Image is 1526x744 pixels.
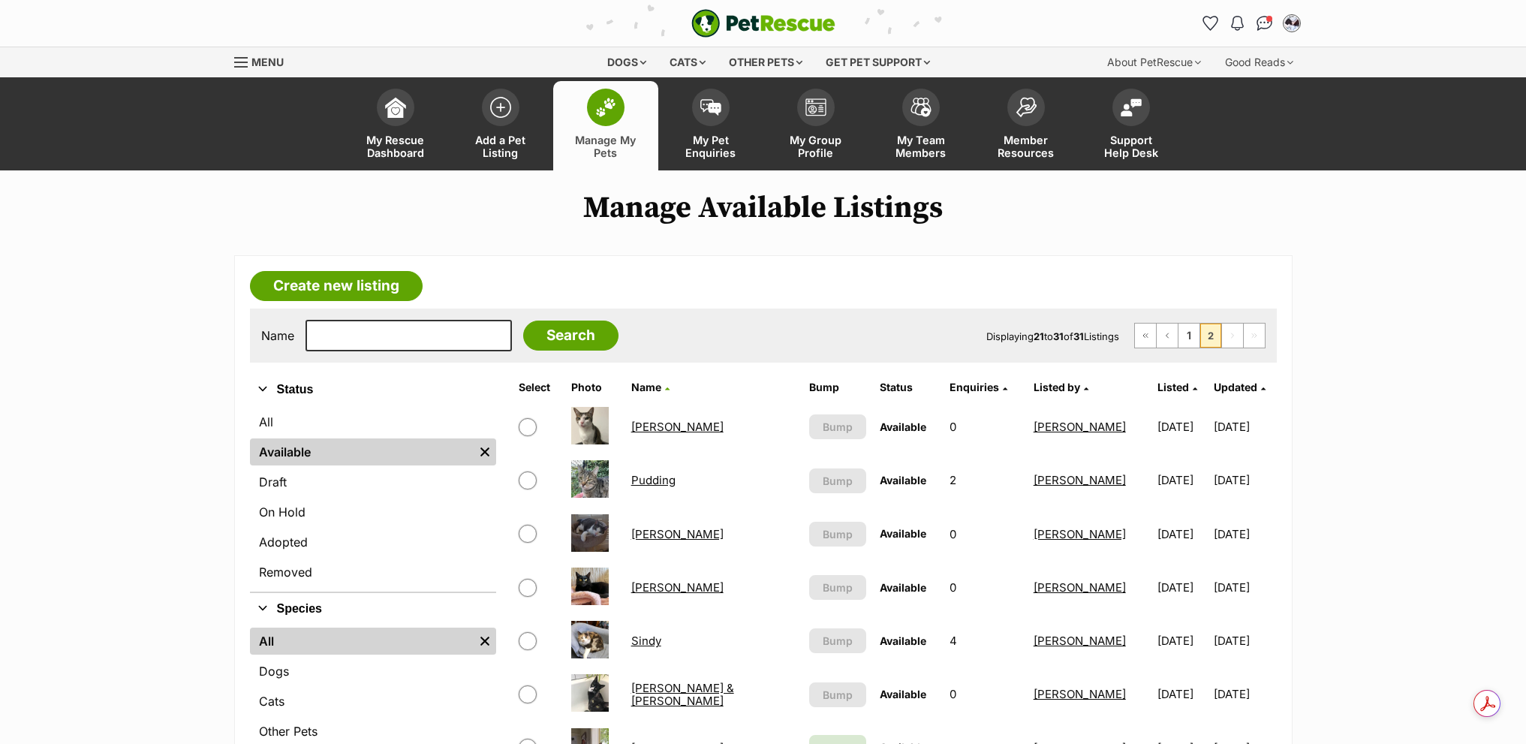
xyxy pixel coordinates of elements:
[631,580,724,595] a: [PERSON_NAME]
[448,81,553,170] a: Add a Pet Listing
[1214,381,1266,393] a: Updated
[691,9,835,38] a: PetRescue
[809,682,866,707] button: Bump
[691,9,835,38] img: logo-e224e6f780fb5917bec1dbf3a21bbac754714ae5b6737aabdf751b685950b380.svg
[815,47,941,77] div: Get pet support
[823,687,853,703] span: Bump
[823,580,853,595] span: Bump
[1151,562,1212,613] td: [DATE]
[986,330,1119,342] span: Displaying to of Listings
[490,97,511,118] img: add-pet-listing-icon-0afa8454b4691262ce3f59096e99ab1cd57d4a30225e0717b998d2c9b9846f56.svg
[250,559,496,586] a: Removed
[1222,324,1243,348] span: Next page
[1151,401,1212,453] td: [DATE]
[1214,47,1304,77] div: Good Reads
[944,454,1025,506] td: 2
[944,615,1025,667] td: 4
[887,134,955,159] span: My Team Members
[1178,324,1199,348] a: Page 1
[910,98,932,117] img: team-members-icon-5396bd8760b3fe7c0b43da4ab00e1e3bb1a5d9ba89233759b79545d2d3fc5d0d.svg
[1151,454,1212,506] td: [DATE]
[718,47,813,77] div: Other pets
[1199,11,1304,35] ul: Account quick links
[1121,98,1142,116] img: help-desk-icon-fdf02630f3aa405de69fd3d07c3f3aa587a6932b1a1747fa1d2bba05be0121f9.svg
[944,508,1025,560] td: 0
[1214,454,1275,506] td: [DATE]
[631,681,734,708] a: [PERSON_NAME] & [PERSON_NAME]
[362,134,429,159] span: My Rescue Dashboard
[874,375,943,399] th: Status
[1157,381,1189,393] span: Listed
[523,321,619,351] input: Search
[1214,508,1275,560] td: [DATE]
[1214,615,1275,667] td: [DATE]
[1134,323,1266,348] nav: Pagination
[823,419,853,435] span: Bump
[250,628,474,655] a: All
[1034,420,1126,434] a: [PERSON_NAME]
[565,375,624,399] th: Photo
[597,47,657,77] div: Dogs
[467,134,534,159] span: Add a Pet Listing
[782,134,850,159] span: My Group Profile
[250,658,496,685] a: Dogs
[809,575,866,600] button: Bump
[234,47,294,74] a: Menu
[944,401,1025,453] td: 0
[631,420,724,434] a: [PERSON_NAME]
[1280,11,1304,35] button: My account
[1034,330,1044,342] strong: 21
[251,56,284,68] span: Menu
[1016,97,1037,117] img: member-resources-icon-8e73f808a243e03378d46382f2149f9095a855e16c252ad45f914b54edf8863c.svg
[763,81,868,170] a: My Group Profile
[474,438,496,465] a: Remove filter
[880,420,926,433] span: Available
[880,688,926,700] span: Available
[677,134,745,159] span: My Pet Enquiries
[261,329,294,342] label: Name
[809,522,866,547] button: Bump
[944,562,1025,613] td: 0
[631,634,661,648] a: Sindy
[250,380,496,399] button: Status
[880,474,926,486] span: Available
[880,634,926,647] span: Available
[803,375,872,399] th: Bump
[513,375,564,399] th: Select
[1157,324,1178,348] a: Previous page
[823,633,853,649] span: Bump
[880,581,926,594] span: Available
[1034,381,1088,393] a: Listed by
[553,81,658,170] a: Manage My Pets
[823,526,853,542] span: Bump
[1257,16,1272,31] img: chat-41dd97257d64d25036548639549fe6c8038ab92f7586957e7f3b1b290dea8141.svg
[343,81,448,170] a: My Rescue Dashboard
[572,134,640,159] span: Manage My Pets
[880,527,926,540] span: Available
[1244,324,1265,348] span: Last page
[950,381,1007,393] a: Enquiries
[1231,16,1243,31] img: notifications-46538b983faf8c2785f20acdc204bb7945ddae34d4c08c2a6579f10ce5e182be.svg
[868,81,974,170] a: My Team Members
[595,98,616,117] img: manage-my-pets-icon-02211641906a0b7f246fdf0571729dbe1e7629f14944591b6c1af311fb30b64b.svg
[1200,324,1221,348] span: Page 2
[1097,47,1211,77] div: About PetRescue
[823,473,853,489] span: Bump
[1214,668,1275,720] td: [DATE]
[1214,562,1275,613] td: [DATE]
[250,688,496,715] a: Cats
[1073,330,1084,342] strong: 31
[658,81,763,170] a: My Pet Enquiries
[805,98,826,116] img: group-profile-icon-3fa3cf56718a62981997c0bc7e787c4b2cf8bcc04b72c1350f741eb67cf2f40e.svg
[250,599,496,619] button: Species
[700,99,721,116] img: pet-enquiries-icon-7e3ad2cf08bfb03b45e93fb7055b45f3efa6380592205ae92323e6603595dc1f.svg
[1034,527,1126,541] a: [PERSON_NAME]
[1199,11,1223,35] a: Favourites
[1034,381,1080,393] span: Listed by
[1151,615,1212,667] td: [DATE]
[385,97,406,118] img: dashboard-icon-eb2f2d2d3e046f16d808141f083e7271f6b2e854fb5c12c21221c1fb7104beca.svg
[1079,81,1184,170] a: Support Help Desk
[631,381,661,393] span: Name
[1034,634,1126,648] a: [PERSON_NAME]
[1097,134,1165,159] span: Support Help Desk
